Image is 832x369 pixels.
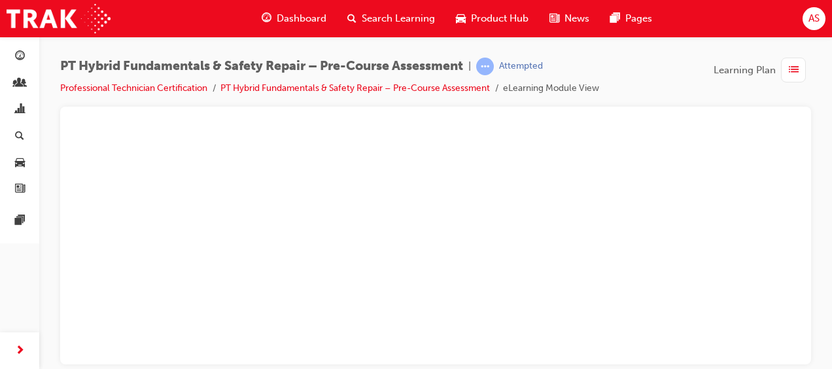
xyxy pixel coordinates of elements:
[803,7,825,30] button: AS
[15,157,25,169] span: car-icon
[503,81,599,96] li: eLearning Module View
[445,5,539,32] a: car-iconProduct Hub
[347,10,356,27] span: search-icon
[499,60,543,73] div: Attempted
[220,82,490,94] a: PT Hybrid Fundamentals & Safety Repair – Pre-Course Assessment
[15,104,25,116] span: chart-icon
[60,82,207,94] a: Professional Technician Certification
[610,10,620,27] span: pages-icon
[7,4,111,33] img: Trak
[277,11,326,26] span: Dashboard
[625,11,652,26] span: Pages
[539,5,600,32] a: news-iconNews
[337,5,445,32] a: search-iconSearch Learning
[714,63,776,78] span: Learning Plan
[456,10,466,27] span: car-icon
[714,58,811,82] button: Learning Plan
[789,62,799,79] span: list-icon
[15,184,25,196] span: news-icon
[15,78,25,90] span: people-icon
[468,59,471,74] span: |
[15,51,25,63] span: guage-icon
[262,10,271,27] span: guage-icon
[251,5,337,32] a: guage-iconDashboard
[549,10,559,27] span: news-icon
[808,11,820,26] span: AS
[600,5,663,32] a: pages-iconPages
[471,11,529,26] span: Product Hub
[564,11,589,26] span: News
[15,215,25,227] span: pages-icon
[15,131,24,143] span: search-icon
[362,11,435,26] span: Search Learning
[476,58,494,75] span: learningRecordVerb_ATTEMPT-icon
[60,59,463,74] span: PT Hybrid Fundamentals & Safety Repair – Pre-Course Assessment
[15,343,25,359] span: next-icon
